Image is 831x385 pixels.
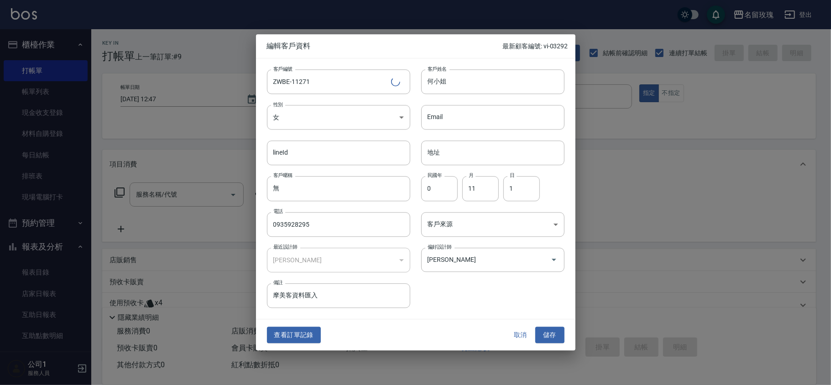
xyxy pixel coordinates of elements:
button: Open [547,253,561,267]
label: 民國年 [428,172,442,179]
span: 編輯客戶資料 [267,42,503,51]
label: 月 [469,172,473,179]
button: 取消 [506,327,535,343]
label: 性別 [273,101,283,108]
label: 日 [510,172,514,179]
div: [PERSON_NAME] [267,248,410,272]
label: 客戶編號 [273,65,293,72]
label: 客戶暱稱 [273,172,293,179]
label: 電話 [273,208,283,215]
label: 客戶姓名 [428,65,447,72]
p: 最新顧客編號: vi-03292 [502,42,568,51]
button: 查看訂單記錄 [267,327,321,343]
div: 女 [267,105,410,130]
label: 備註 [273,279,283,286]
label: 偏好設計師 [428,244,451,250]
button: 儲存 [535,327,564,343]
label: 最近設計師 [273,244,297,250]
